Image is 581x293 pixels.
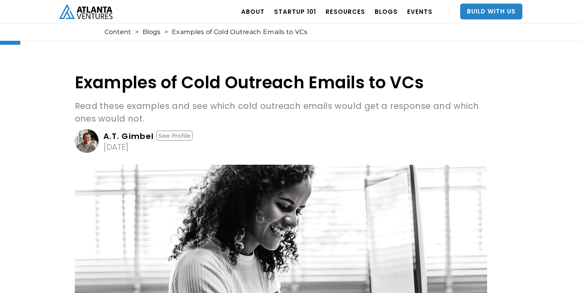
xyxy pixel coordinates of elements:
[460,4,522,19] a: Build With Us
[164,28,168,36] div: >
[75,129,487,153] a: A.T. GimbelSee Profile[DATE]
[75,100,487,125] p: Read these examples and see which cold outreach emails would get a response and which ones would ...
[143,28,160,36] a: Blogs
[135,28,139,36] div: >
[75,73,487,92] h1: Examples of Cold Outreach Emails to VCs
[326,0,365,23] a: RESOURCES
[375,0,398,23] a: BLOGS
[241,0,265,23] a: ABOUT
[156,131,192,141] div: See Profile
[103,132,154,140] div: A.T. Gimbel
[105,28,131,36] a: Content
[172,28,307,36] div: Examples of Cold Outreach Emails to VCs
[407,0,432,23] a: EVENTS
[103,143,129,151] div: [DATE]
[274,0,316,23] a: Startup 101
